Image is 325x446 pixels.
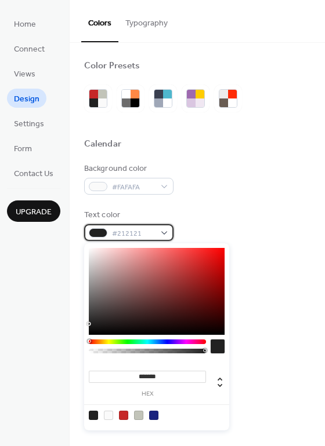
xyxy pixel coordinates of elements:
span: Views [14,68,35,81]
a: Views [7,64,42,83]
span: Design [14,93,39,105]
div: rgb(26, 35, 126) [149,411,158,420]
div: rgb(250, 250, 250) [104,411,113,420]
a: Connect [7,39,52,58]
div: Background color [84,163,171,175]
a: Home [7,14,43,33]
a: Settings [7,114,51,133]
a: Design [7,89,46,108]
span: Contact Us [14,168,53,180]
label: hex [89,391,206,397]
div: rgb(194, 196, 185) [134,411,143,420]
a: Contact Us [7,163,60,182]
div: rgb(33, 33, 33) [89,411,98,420]
div: Color Presets [84,60,140,72]
span: Upgrade [16,206,52,218]
span: Settings [14,118,44,130]
span: Form [14,143,32,155]
div: Calendar [84,138,121,151]
div: Text color [84,209,171,221]
a: Form [7,138,39,158]
span: #FAFAFA [112,181,155,193]
span: Home [14,19,36,31]
div: rgb(198, 40, 40) [119,411,128,420]
span: #212121 [112,228,155,240]
button: Upgrade [7,200,60,222]
span: Connect [14,43,45,56]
